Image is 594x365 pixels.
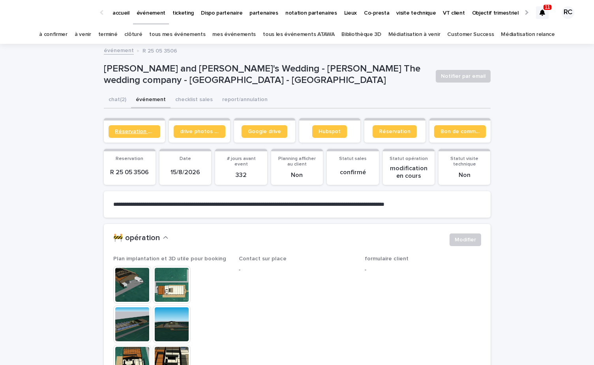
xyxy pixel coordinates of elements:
a: Google drive [242,125,287,138]
p: R 25 05 3506 [142,46,177,55]
button: 🚧 opération [113,233,169,243]
a: Médiatisation à venir [388,25,440,44]
a: Bibliothèque 3D [341,25,381,44]
button: événement [131,92,171,109]
h2: 🚧 opération [113,233,160,243]
p: Non [443,171,485,179]
p: 11 [545,4,550,10]
a: Réservation client [109,125,160,138]
div: 11 [536,6,549,19]
span: Contact sur place [239,256,287,262]
span: Planning afficher au client [278,156,316,167]
a: à confirmer [39,25,67,44]
p: 332 [220,171,262,179]
p: 15/8/2026 [164,169,206,176]
a: Customer Success [447,25,494,44]
p: modification en cours [388,165,430,180]
button: checklist sales [171,92,217,109]
a: drive photos coordinateur [174,125,225,138]
p: Non [276,171,318,179]
span: Hubspot [319,129,341,134]
div: RC [562,6,574,19]
button: Modifier [450,233,481,246]
span: Bon de commande [440,129,480,134]
span: Statut opération [390,156,428,161]
a: Médiatisation relance [501,25,555,44]
button: Notifier par email [436,70,491,83]
a: tous mes événements [149,25,205,44]
a: tous les événements ATAWA [263,25,334,44]
button: report/annulation [217,92,272,109]
span: Notifier par email [441,72,485,80]
img: Ls34BcGeRexTGTNfXpUC [16,5,92,21]
span: drive photos coordinateur [180,129,219,134]
a: mes événements [212,25,256,44]
a: événement [104,45,134,55]
a: à venir [75,25,91,44]
button: chat (2) [104,92,131,109]
p: R 25 05 3506 [109,169,151,176]
span: Réservation [379,129,410,134]
a: Bon de commande [434,125,486,138]
p: - [239,266,355,274]
span: Google drive [248,129,281,134]
span: Statut visite technique [450,156,478,167]
span: Modifier [455,236,476,244]
span: Reservation [116,156,143,161]
a: Hubspot [312,125,347,138]
p: - [365,266,481,274]
span: Statut sales [339,156,367,161]
p: [PERSON_NAME] and [PERSON_NAME]'s Wedding - [PERSON_NAME] The wedding company - [GEOGRAPHIC_DATA]... [104,63,429,86]
span: # jours avant event [227,156,256,167]
span: Plan implantation et 3D utile pour booking [113,256,226,262]
a: clôturé [124,25,142,44]
span: formulaire client [365,256,408,262]
a: terminé [98,25,118,44]
span: Réservation client [115,129,154,134]
p: confirmé [332,169,374,176]
span: Date [180,156,191,161]
a: Réservation [373,125,417,138]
